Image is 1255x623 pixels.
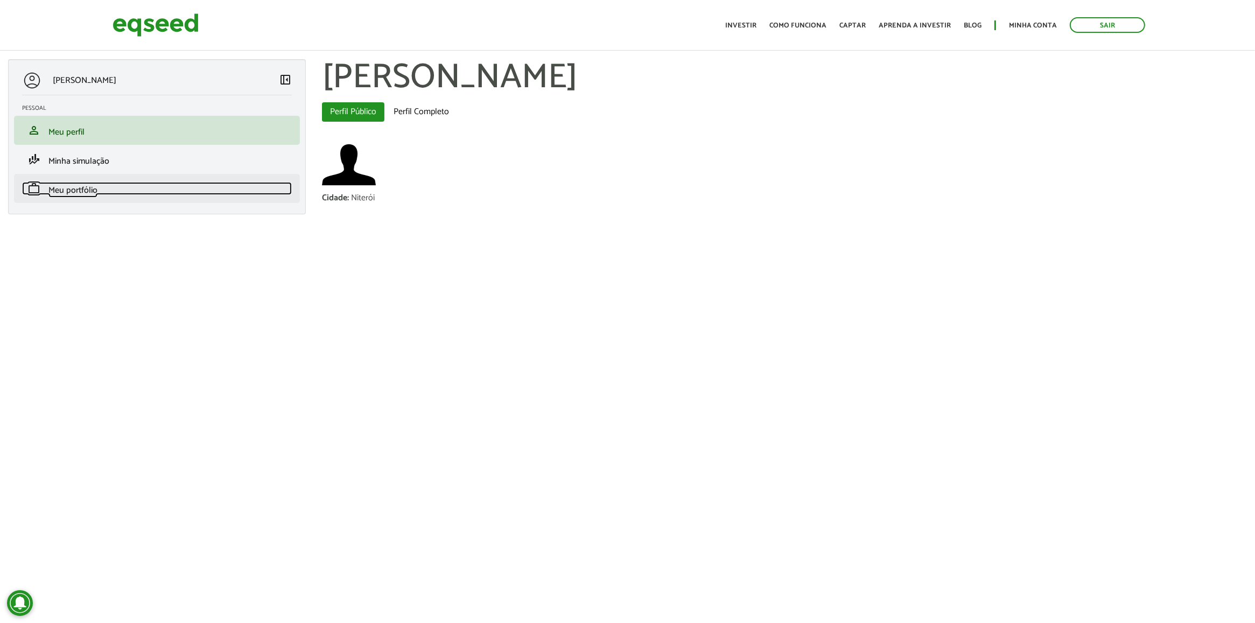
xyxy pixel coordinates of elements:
a: finance_modeMinha simulação [22,153,292,166]
a: Perfil Público [322,102,384,122]
a: Aprenda a investir [879,22,951,29]
span: Meu perfil [48,125,85,139]
span: : [347,191,349,205]
li: Meu portfólio [14,174,300,203]
img: Foto de IGOR NATARIO PINHEIRO [322,138,376,192]
li: Meu perfil [14,116,300,145]
a: Como funciona [769,22,826,29]
a: Perfil Completo [385,102,457,122]
div: Niterói [351,194,375,202]
img: EqSeed [113,11,199,39]
a: Captar [839,22,866,29]
h2: Pessoal [22,105,300,111]
h1: [PERSON_NAME] [322,59,1247,97]
a: personMeu perfil [22,124,292,137]
div: Cidade [322,194,351,202]
span: person [27,124,40,137]
span: left_panel_close [279,73,292,86]
a: Investir [725,22,756,29]
span: Meu portfólio [48,183,97,198]
a: Blog [964,22,981,29]
p: [PERSON_NAME] [53,75,116,86]
li: Minha simulação [14,145,300,174]
a: Colapsar menu [279,73,292,88]
a: Ver perfil do usuário. [322,138,376,192]
a: Minha conta [1009,22,1057,29]
span: work [27,182,40,195]
span: Minha simulação [48,154,109,169]
span: finance_mode [27,153,40,166]
a: workMeu portfólio [22,182,292,195]
a: Sair [1070,17,1145,33]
